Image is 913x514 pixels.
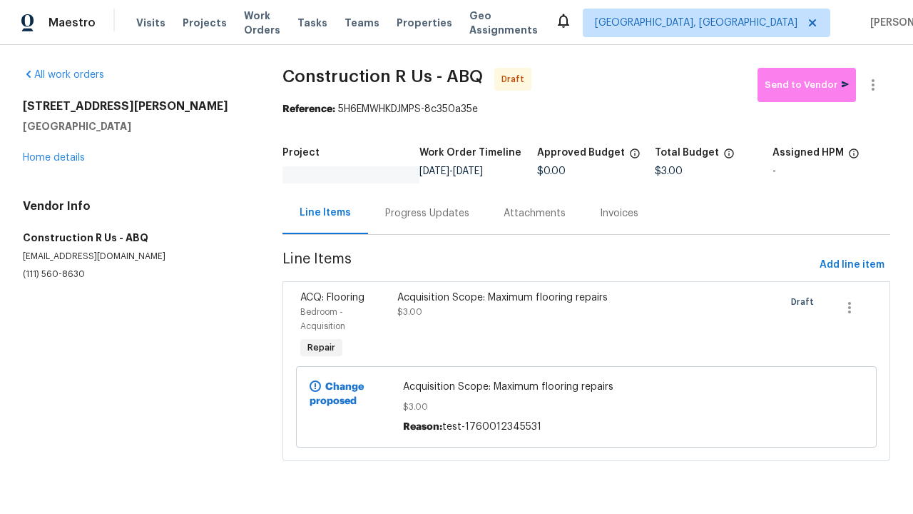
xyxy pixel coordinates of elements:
[183,16,227,30] span: Projects
[442,422,541,432] span: test-1760012345531
[403,422,442,432] span: Reason:
[282,104,335,114] b: Reference:
[814,252,890,278] button: Add line item
[403,400,769,414] span: $3.00
[244,9,280,37] span: Work Orders
[848,148,860,166] span: The hpm assigned to this work order.
[419,148,521,158] h5: Work Order Timeline
[723,148,735,166] span: The total cost of line items that have been proposed by Opendoor. This sum includes line items th...
[419,166,449,176] span: [DATE]
[23,153,85,163] a: Home details
[385,206,469,221] div: Progress Updates
[23,119,248,133] h5: [GEOGRAPHIC_DATA]
[345,16,379,30] span: Teams
[600,208,638,218] span: Invoices
[655,148,719,158] h5: Total Budget
[758,68,856,102] button: Send to Vendor
[537,148,625,158] h5: Approved Budget
[23,231,248,245] h5: Construction R Us - ABQ
[23,268,248,281] p: (111) 560-8630
[772,166,890,176] div: -
[282,102,890,116] div: 5H6EMWHKDJMPS-8c350a35e
[772,148,844,158] h5: Assigned HPM
[504,208,566,218] span: Attachments
[23,99,248,114] h2: [STREET_ADDRESS][PERSON_NAME]
[397,16,452,30] span: Properties
[300,308,345,331] span: Bedroom - Acquisition
[595,16,797,30] span: [GEOGRAPHIC_DATA], [GEOGRAPHIC_DATA]
[310,382,364,406] b: Change proposed
[820,256,884,274] span: Add line item
[537,166,566,176] span: $0.00
[302,341,341,355] span: Repair
[23,70,104,80] a: All work orders
[282,252,814,278] span: Line Items
[136,16,165,30] span: Visits
[49,16,96,30] span: Maestro
[397,291,631,305] div: Acquisition Scope: Maximum flooring repairs
[300,206,351,220] div: Line Items
[23,251,248,263] p: [EMAIL_ADDRESS][DOMAIN_NAME]
[300,293,364,303] span: ACQ: Flooring
[501,72,530,86] span: Draft
[453,166,483,176] span: [DATE]
[469,9,538,37] span: Geo Assignments
[419,166,483,176] span: -
[765,77,849,94] span: Send to Vendor
[791,295,820,309] span: Draft
[23,199,248,213] h4: Vendor Info
[297,18,327,28] span: Tasks
[397,308,422,316] span: $3.00
[655,166,683,176] span: $3.00
[629,148,641,166] span: The total cost of line items that have been approved by both Opendoor and the Trade Partner. This...
[282,148,320,158] h5: Project
[282,68,483,85] span: Construction R Us - ABQ
[403,380,769,394] span: Acquisition Scope: Maximum flooring repairs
